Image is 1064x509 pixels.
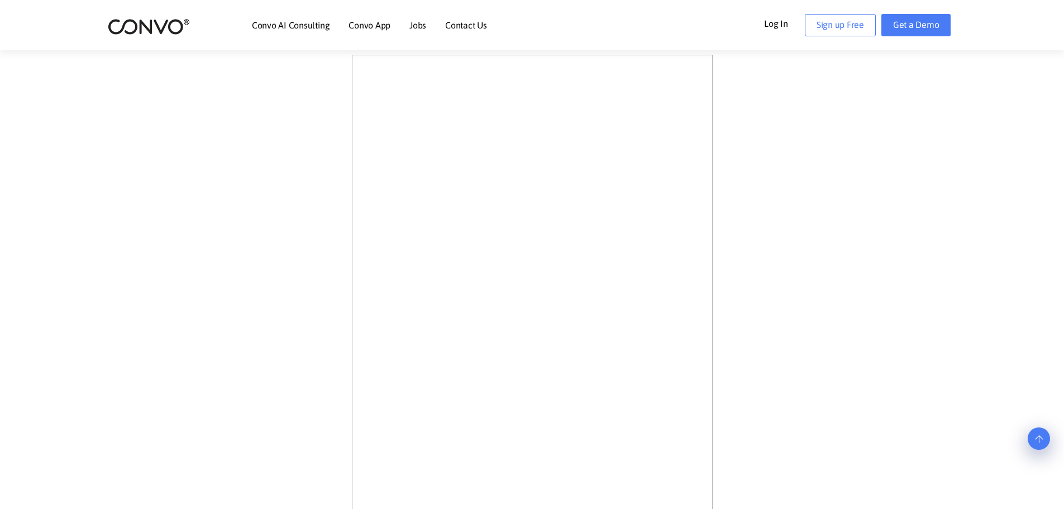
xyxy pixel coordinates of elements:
a: Jobs [409,21,426,30]
a: Convo App [349,21,390,30]
a: Log In [764,14,805,32]
a: Sign up Free [805,14,876,36]
a: Contact Us [445,21,487,30]
a: Convo AI Consulting [252,21,330,30]
img: logo_2.png [108,18,190,35]
a: Get a Demo [881,14,951,36]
